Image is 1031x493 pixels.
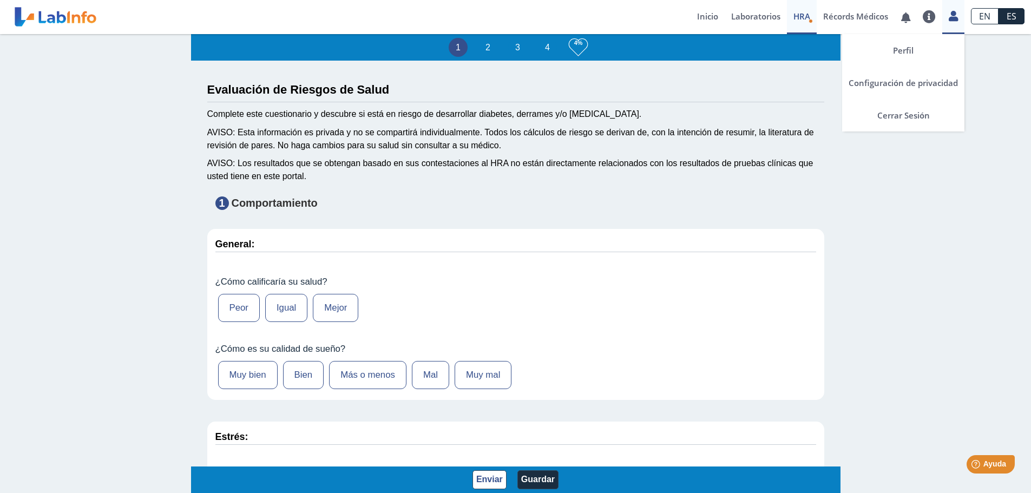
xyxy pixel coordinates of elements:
[207,126,824,152] div: AVISO: Esta información es privada y no se compartirá individualmente. Todos los cálculos de ries...
[842,67,964,99] a: Configuración de privacidad
[207,83,824,96] h3: Evaluación de Riesgos de Salud
[455,361,511,389] label: Muy mal
[508,38,527,57] li: 3
[329,361,406,389] label: Más o menos
[283,361,324,389] label: Bien
[232,197,318,209] strong: Comportamiento
[215,239,255,249] strong: General:
[935,451,1019,481] iframe: Help widget launcher
[999,8,1025,24] a: ES
[265,294,307,322] label: Igual
[218,361,278,389] label: Muy bien
[472,470,507,489] button: Enviar
[215,344,816,354] label: ¿Cómo es su calidad de sueño?
[207,108,824,121] div: Complete este cuestionario y descubre si está en riesgo de desarrollar diabetes, derrames y/o [ME...
[218,294,260,322] label: Peor
[793,11,810,22] span: HRA
[971,8,999,24] a: EN
[538,38,557,57] li: 4
[449,38,468,57] li: 1
[313,294,358,322] label: Mejor
[569,36,588,50] h3: 4%
[215,196,229,210] span: 1
[412,361,449,389] label: Mal
[207,157,824,183] div: AVISO: Los resultados que se obtengan basado en sus contestaciones al HRA no están directamente r...
[842,99,964,132] a: Cerrar Sesión
[517,470,559,489] button: Guardar
[215,431,248,442] strong: Estrés:
[478,38,497,57] li: 2
[842,34,964,67] a: Perfil
[215,277,816,287] label: ¿Cómo calificaría su salud?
